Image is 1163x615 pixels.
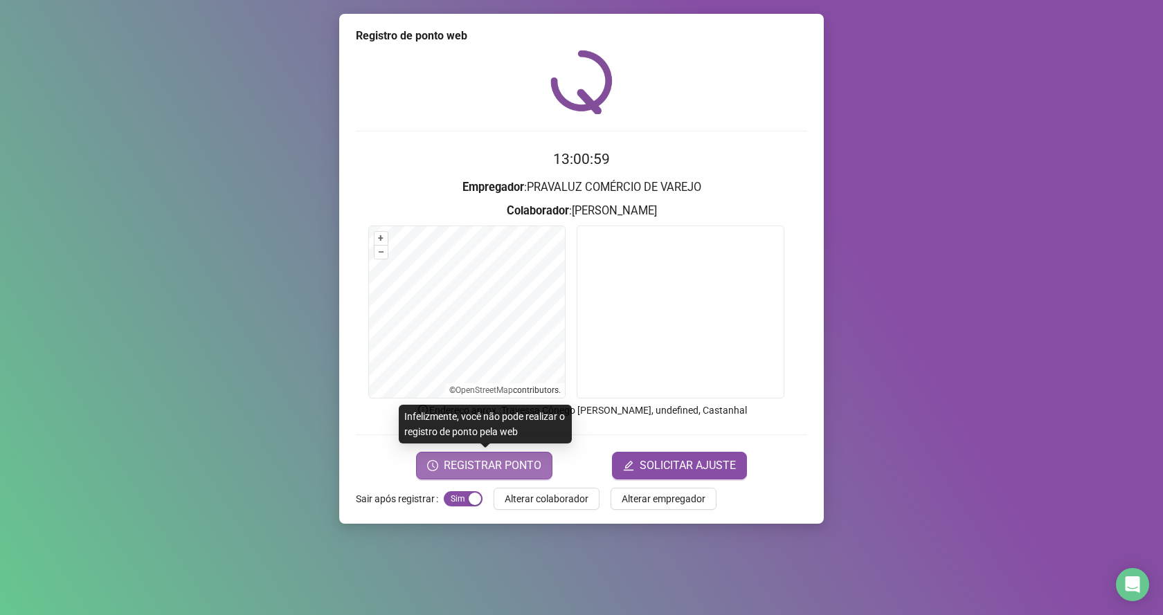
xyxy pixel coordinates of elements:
[1116,568,1149,601] div: Open Intercom Messenger
[356,178,807,196] h3: : PRAVALUZ COMÉRCIO DE VAREJO
[417,403,429,416] span: info-circle
[416,452,552,479] button: REGISTRAR PONTO
[356,403,807,418] p: Endereço aprox. : Travessa Cônego [PERSON_NAME], undefined, Castanhal
[611,488,716,510] button: Alterar empregador
[505,491,588,506] span: Alterar colaborador
[623,460,634,471] span: edit
[356,202,807,220] h3: : [PERSON_NAME]
[462,181,524,194] strong: Empregador
[375,246,388,259] button: –
[444,457,541,474] span: REGISTRAR PONTO
[356,488,444,510] label: Sair após registrar
[375,232,388,245] button: +
[507,204,569,217] strong: Colaborador
[356,28,807,44] div: Registro de ponto web
[494,488,599,510] button: Alterar colaborador
[622,491,705,506] span: Alterar empregador
[612,452,747,479] button: editSOLICITAR AJUSTE
[640,457,736,474] span: SOLICITAR AJUSTE
[427,460,438,471] span: clock-circle
[553,151,610,167] time: 13:00:59
[449,385,561,395] li: © contributors.
[399,405,572,443] div: Infelizmente, você não pode realizar o registro de ponto pela web
[456,385,513,395] a: OpenStreetMap
[550,50,613,114] img: QRPoint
